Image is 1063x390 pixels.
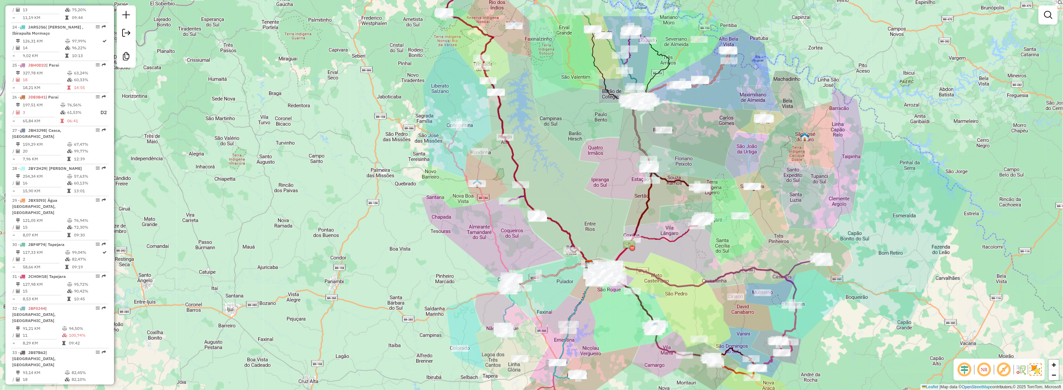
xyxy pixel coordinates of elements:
[506,22,523,29] div: Atividade não roteirizada - MERCADO VIEIRA
[749,182,758,191] img: SANANDUVA
[1030,364,1042,376] img: Exibir/Ocultar setores
[12,24,83,36] span: 24 -
[22,217,67,224] td: 121,05 KM
[655,127,672,134] div: Atividade não roteirizada - POSTO RIO TOLDO
[16,174,20,178] i: Distância Total
[899,285,916,292] div: Atividade não roteirizada - CAPOENSE COM DE GAS
[69,325,106,332] td: 94,50%
[28,128,46,133] span: JBH3J98
[22,180,67,187] td: 16
[102,166,106,170] em: Rota exportada
[102,350,106,354] em: Rota exportada
[1049,370,1059,380] a: Zoom out
[509,21,518,30] img: NONAI
[74,180,106,187] td: 60,13%
[72,52,102,59] td: 10:13
[102,128,106,132] em: Rota exportada
[22,84,67,91] td: 18,21 KM
[596,271,613,278] div: Atividade não roteirizada - FTM CHOPERIA
[16,218,20,223] i: Distância Total
[623,240,635,252] img: PEDAGIO COXILHA
[22,45,65,51] td: 14
[22,296,67,302] td: 8,53 KM
[102,274,106,278] em: Rota exportada
[16,333,20,337] i: Total de Atividades
[103,250,107,254] i: Rota otimizada
[473,179,482,188] img: SARANDI
[12,296,16,302] td: =
[103,39,107,43] i: Rota otimizada
[22,224,67,231] td: 15
[511,355,528,362] div: Atividade não roteirizada - POSTO RAFA
[67,282,72,286] i: % de utilização do peso
[16,257,20,261] i: Total de Atividades
[74,76,106,83] td: 60,33%
[96,306,100,310] em: Opções
[72,249,102,256] td: 99,04%
[74,141,106,148] td: 67,47%
[12,76,16,83] td: /
[119,26,133,41] a: Exportar sessão
[96,198,100,202] em: Opções
[12,224,16,231] td: /
[65,8,70,12] i: % de utilização da cubagem
[12,156,16,162] td: =
[996,361,1012,378] span: Exibir rótulo
[74,84,106,91] td: 14:55
[62,326,67,331] i: % de utilização do peso
[16,282,20,286] i: Distância Total
[96,242,100,246] em: Opções
[102,198,106,202] em: Rota exportada
[72,264,102,270] td: 09:19
[12,63,59,68] span: 25 -
[65,16,69,20] i: Tempo total em rota
[67,297,71,301] i: Tempo total em rota
[67,86,71,90] i: Tempo total em rota
[74,173,106,180] td: 57,63%
[22,6,65,13] td: 13
[16,371,20,375] i: Distância Total
[62,341,66,345] i: Tempo total em rota
[46,274,66,279] span: | Tapejara
[102,242,106,246] em: Rota exportada
[102,306,106,310] em: Rota exportada
[12,166,82,171] span: 28 -
[12,256,16,263] td: /
[28,242,45,247] span: JBF4F74
[67,189,71,193] i: Tempo total em rota
[1052,371,1056,379] span: −
[16,46,20,50] i: Total de Atividades
[22,340,62,347] td: 8,29 KM
[16,8,20,12] i: Total de Atividades
[67,149,72,153] i: % de utilização da cubagem
[96,95,100,99] em: Opções
[12,180,16,187] td: /
[28,350,45,355] span: JBS7B62
[12,332,16,339] td: /
[22,288,67,295] td: 15
[691,36,708,43] div: Atividade não roteirizada - BAR DO ISIDORO
[637,104,654,111] div: Atividade não roteirizada - BIANCHI PETISCARIA
[67,108,94,117] td: 61,53%
[922,385,938,389] a: Leaflet
[119,50,133,65] a: Criar modelo
[22,369,64,376] td: 93,14 KM
[920,384,1063,390] div: Map data © contributors,© 2025 TomTom, Microsoft
[96,25,100,29] em: Opções
[22,14,65,21] td: 11,19 KM
[67,174,72,178] i: % de utilização do peso
[744,183,761,190] div: Atividade não roteirizada - COMPRE BEM
[12,118,16,124] td: =
[22,76,67,83] td: 18
[12,350,56,367] span: 33 -
[67,225,72,229] i: % de utilização da cubagem
[74,217,106,224] td: 76,94%
[22,118,60,124] td: 65,84 KM
[727,294,744,300] div: Atividade não roteirizada - MERCADO MARINI
[67,118,94,124] td: 06:41
[45,94,58,100] span: | Parai
[754,289,771,296] div: Atividade não roteirizada - LANCHERIA BARILLI
[585,260,594,269] img: Disfonte
[65,39,70,43] i: % de utilização do peso
[22,325,62,332] td: 91,21 KM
